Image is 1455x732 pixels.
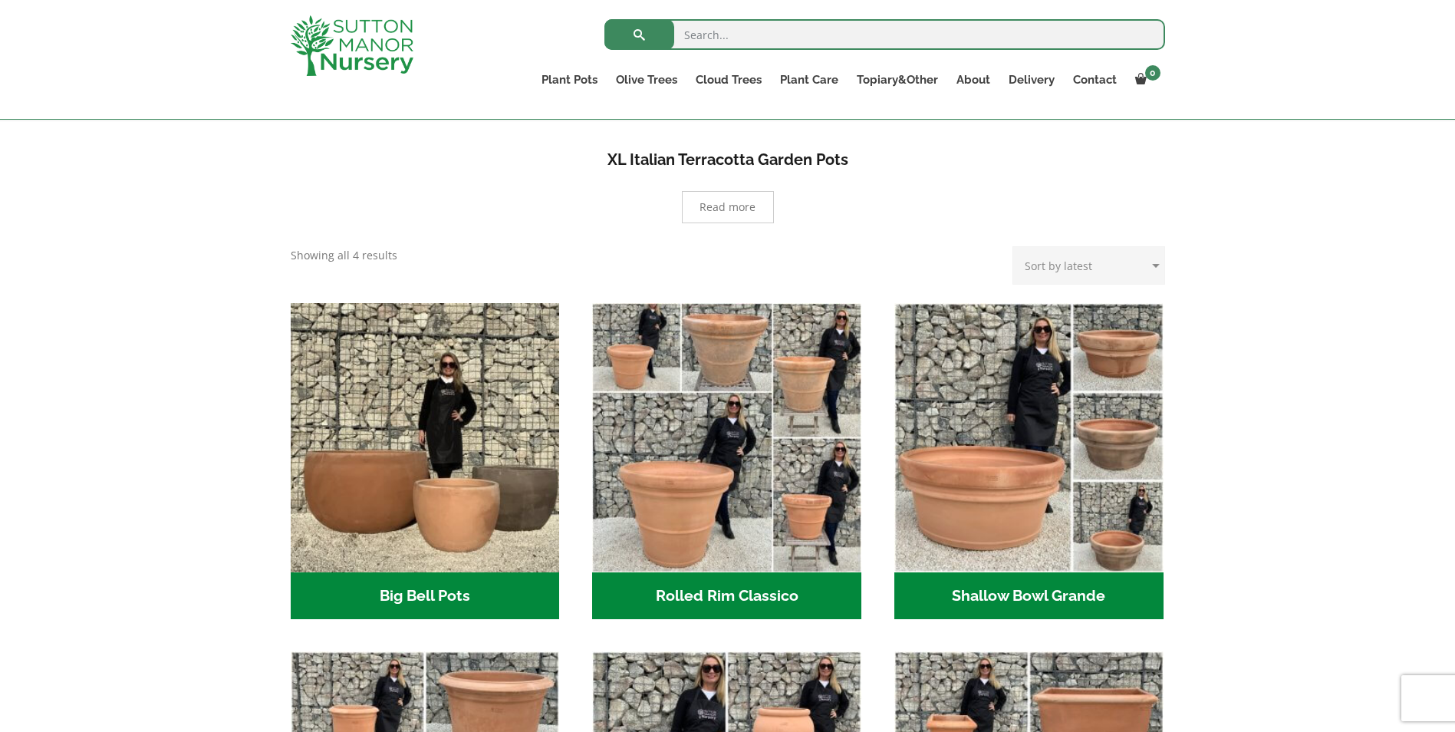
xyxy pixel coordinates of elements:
[999,69,1064,91] a: Delivery
[291,303,560,619] a: Visit product category Big Bell Pots
[1145,65,1160,81] span: 0
[1064,69,1126,91] a: Contact
[291,572,560,620] h2: Big Bell Pots
[607,150,848,169] b: XL Italian Terracotta Garden Pots
[291,15,413,76] img: logo
[532,69,607,91] a: Plant Pots
[607,69,686,91] a: Olive Trees
[592,303,861,572] img: Rolled Rim Classico
[686,69,771,91] a: Cloud Trees
[1126,69,1165,91] a: 0
[291,246,397,265] p: Showing all 4 results
[947,69,999,91] a: About
[771,69,848,91] a: Plant Care
[894,303,1164,619] a: Visit product category Shallow Bowl Grande
[604,19,1165,50] input: Search...
[592,303,861,619] a: Visit product category Rolled Rim Classico
[592,572,861,620] h2: Rolled Rim Classico
[291,303,560,572] img: Big Bell Pots
[894,572,1164,620] h2: Shallow Bowl Grande
[700,202,755,213] span: Read more
[894,303,1164,572] img: Shallow Bowl Grande
[1012,246,1165,285] select: Shop order
[848,69,947,91] a: Topiary&Other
